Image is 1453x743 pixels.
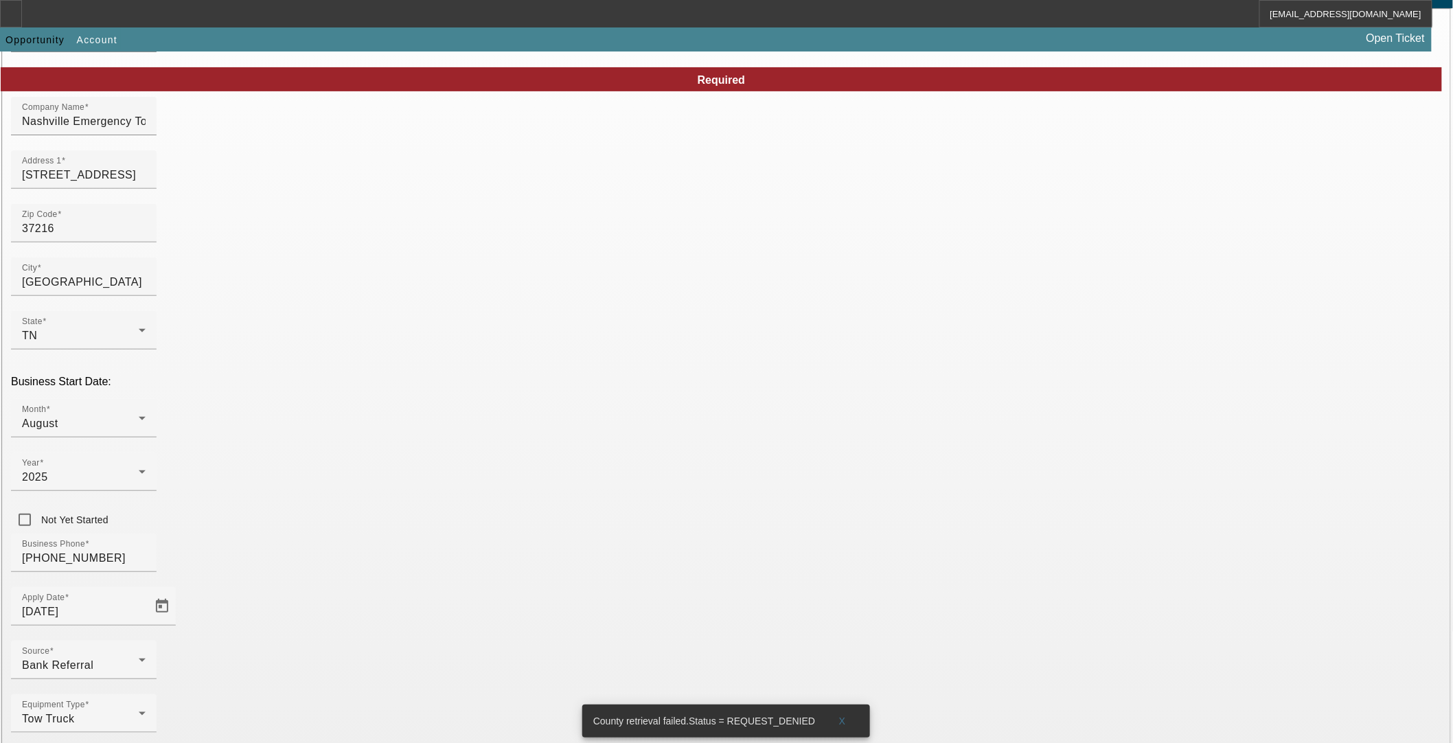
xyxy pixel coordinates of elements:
button: Account [73,27,121,52]
mat-label: Year [22,459,40,468]
span: 2025 [22,471,48,483]
div: County retrieval failed.Status = REQUEST_DENIED [582,705,821,738]
span: Required [698,74,745,86]
label: Not Yet Started [38,513,108,527]
span: Account [77,34,117,45]
mat-label: City [22,264,37,273]
span: X [839,716,847,727]
mat-label: Address 1 [22,157,61,165]
mat-label: Equipment Type [22,700,85,709]
mat-label: Business Phone [22,540,85,549]
mat-label: Month [22,405,46,414]
mat-label: Apply Date [22,593,65,602]
button: X [821,709,865,733]
span: August [22,418,58,429]
p: Business Start Date: [11,376,1442,388]
span: Bank Referral [22,659,93,671]
button: Open calendar [148,593,176,620]
mat-label: Zip Code [22,210,58,219]
mat-label: State [22,317,43,326]
mat-label: Source [22,647,49,656]
span: TN [22,330,37,341]
mat-label: Company Name [22,103,84,112]
a: Open Ticket [1361,27,1430,50]
span: Tow Truck [22,713,75,724]
span: Opportunity [5,34,65,45]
